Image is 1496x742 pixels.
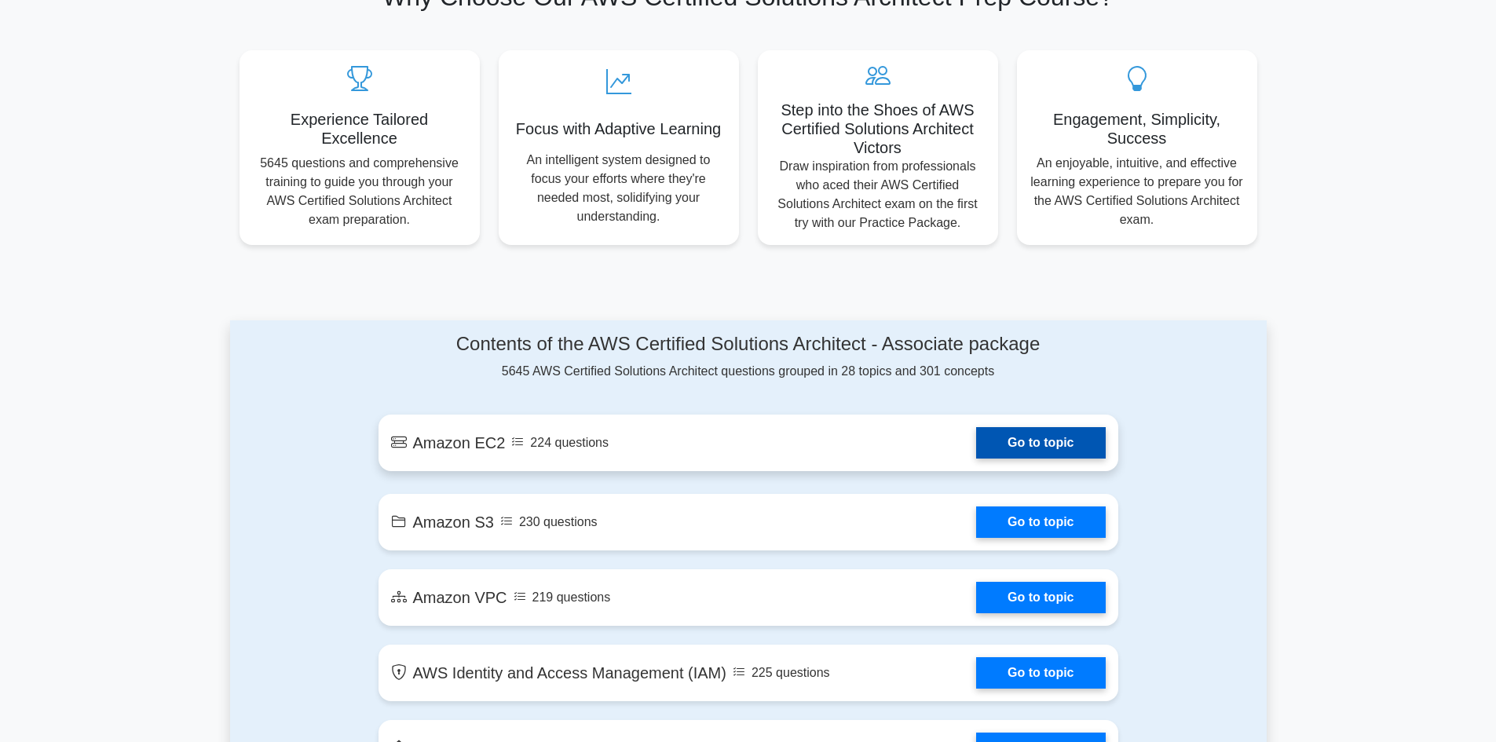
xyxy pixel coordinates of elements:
p: Draw inspiration from professionals who aced their AWS Certified Solutions Architect exam on the ... [770,157,986,232]
h5: Experience Tailored Excellence [252,110,467,148]
a: Go to topic [976,506,1105,538]
h5: Focus with Adaptive Learning [511,119,726,138]
div: 5645 AWS Certified Solutions Architect questions grouped in 28 topics and 301 concepts [379,333,1118,381]
p: An intelligent system designed to focus your efforts where they're needed most, solidifying your ... [511,151,726,226]
p: 5645 questions and comprehensive training to guide you through your AWS Certified Solutions Archi... [252,154,467,229]
h5: Engagement, Simplicity, Success [1030,110,1245,148]
h5: Step into the Shoes of AWS Certified Solutions Architect Victors [770,101,986,157]
p: An enjoyable, intuitive, and effective learning experience to prepare you for the AWS Certified S... [1030,154,1245,229]
a: Go to topic [976,657,1105,689]
h4: Contents of the AWS Certified Solutions Architect - Associate package [379,333,1118,356]
a: Go to topic [976,582,1105,613]
a: Go to topic [976,427,1105,459]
